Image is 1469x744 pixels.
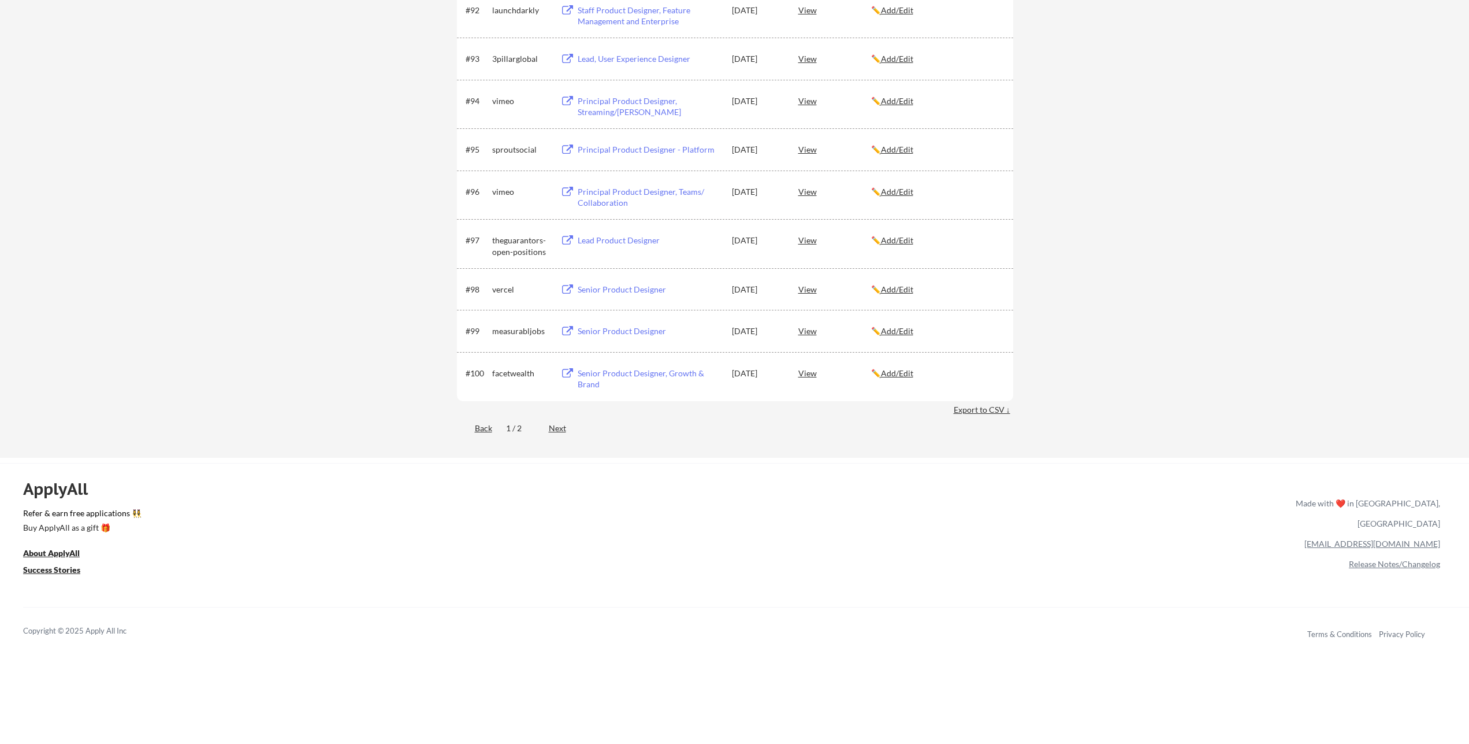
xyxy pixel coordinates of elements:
[881,54,913,64] u: Add/Edit
[506,423,535,434] div: 1 / 2
[466,95,488,107] div: #94
[466,186,488,198] div: #96
[881,5,913,15] u: Add/Edit
[23,565,80,575] u: Success Stories
[492,284,550,295] div: vercel
[578,186,721,209] div: Principal Product Designer, Teams/ Collaboration
[492,144,550,156] div: sproutsocial
[798,48,871,69] div: View
[492,53,550,65] div: 3pillarglobal
[578,144,721,156] div: Principal Product Designer - Platform
[1291,493,1440,534] div: Made with ❤️ in [GEOGRAPHIC_DATA], [GEOGRAPHIC_DATA]
[1304,539,1440,549] a: [EMAIL_ADDRESS][DOMAIN_NAME]
[466,368,488,379] div: #100
[549,423,579,434] div: Next
[871,235,1003,246] div: ✏️
[466,5,488,16] div: #92
[1307,630,1372,639] a: Terms & Conditions
[23,564,96,578] a: Success Stories
[798,362,871,383] div: View
[871,95,1003,107] div: ✏️
[732,53,783,65] div: [DATE]
[578,284,721,295] div: Senior Product Designer
[871,144,1003,156] div: ✏️
[871,325,1003,337] div: ✏️
[578,368,721,390] div: Senior Product Designer, Growth & Brand
[881,284,913,294] u: Add/Edit
[798,139,871,160] div: View
[732,325,783,337] div: [DATE]
[578,95,721,118] div: Principal Product Designer, Streaming/[PERSON_NAME]
[881,145,913,154] u: Add/Edit
[578,325,721,337] div: Senior Product Designer
[23,509,1054,521] a: Refer & earn free applications 👯‍♀️
[881,235,913,245] u: Add/Edit
[871,284,1003,295] div: ✏️
[466,53,488,65] div: #93
[798,320,871,341] div: View
[871,5,1003,16] div: ✏️
[871,368,1003,379] div: ✏️
[732,144,783,156] div: [DATE]
[23,548,80,558] u: About ApplyAll
[23,547,96,561] a: About ApplyAll
[1349,559,1440,569] a: Release Notes/Changelog
[492,186,550,198] div: vimeo
[492,325,550,337] div: measurabljobs
[466,284,488,295] div: #98
[732,284,783,295] div: [DATE]
[732,368,783,379] div: [DATE]
[732,5,783,16] div: [DATE]
[732,95,783,107] div: [DATE]
[798,230,871,250] div: View
[881,368,913,378] u: Add/Edit
[466,235,488,246] div: #97
[798,279,871,299] div: View
[578,5,721,27] div: Staff Product Designer, Feature Management and Enterprise
[492,5,550,16] div: launchdarkly
[466,144,488,156] div: #95
[23,521,139,536] a: Buy ApplyAll as a gift 🎁
[798,90,871,111] div: View
[954,404,1013,416] div: Export to CSV ↓
[871,186,1003,198] div: ✏️
[798,181,871,202] div: View
[492,235,550,257] div: theguarantors-open-positions
[23,524,139,532] div: Buy ApplyAll as a gift 🎁
[466,325,488,337] div: #99
[732,186,783,198] div: [DATE]
[871,53,1003,65] div: ✏️
[881,96,913,106] u: Add/Edit
[881,326,913,336] u: Add/Edit
[492,368,550,379] div: facetwealth
[578,235,721,246] div: Lead Product Designer
[732,235,783,246] div: [DATE]
[492,95,550,107] div: vimeo
[881,187,913,197] u: Add/Edit
[23,479,101,499] div: ApplyAll
[1379,630,1425,639] a: Privacy Policy
[578,53,721,65] div: Lead, User Experience Designer
[457,423,492,434] div: Back
[23,625,156,637] div: Copyright © 2025 Apply All Inc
